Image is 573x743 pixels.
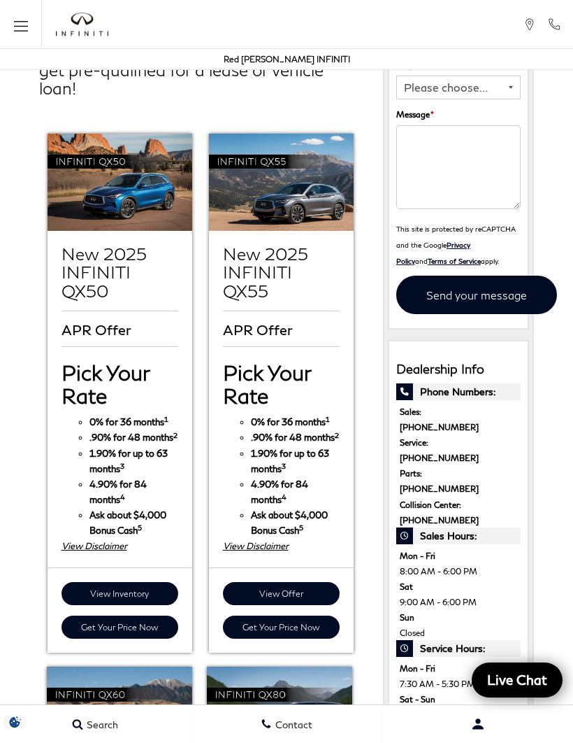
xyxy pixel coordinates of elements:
[400,453,479,462] a: [PHONE_NUMBER]
[400,594,517,609] span: 9:00 AM - 6:00 PM
[396,383,521,400] span: Phone Numbers:
[89,416,168,427] strong: 0% for 36 months
[61,538,179,553] div: View Disclaimer
[251,416,330,427] strong: 0% for 36 months
[326,415,330,423] sup: 1
[56,13,108,36] a: infiniti
[223,616,340,639] a: Get Your Price Now
[223,360,311,408] span: Pick Your Rate
[56,13,108,36] img: INFINITI
[299,523,303,532] sup: 5
[396,528,521,544] span: Sales Hours:
[61,245,179,300] h2: New 2025 INFINITI QX50
[400,625,517,640] span: Closed
[400,691,517,707] span: Sat - Sun
[428,257,481,265] a: Terms of Service
[251,432,339,443] strong: .90% for 48 months
[251,479,308,505] strong: 4.90% for 84 months
[400,483,479,493] a: [PHONE_NUMBER]
[61,322,135,337] span: APR Offer
[400,676,517,691] span: 7:30 AM - 5:30 PM
[223,322,296,337] span: APR Offer
[272,719,312,730] span: Contact
[251,509,328,536] strong: Ask about $4,000 Bonus Cash
[138,523,142,532] sup: 5
[400,434,517,450] span: Service:
[335,431,339,439] sup: 2
[164,415,168,423] sup: 1
[480,671,554,688] span: Live Chat
[223,582,340,605] a: View Offer
[382,707,573,742] button: Open user profile menu
[396,640,521,657] span: Service Hours:
[223,245,340,300] h2: New 2025 INFINITI QX55
[120,493,125,501] sup: 4
[61,360,150,408] span: Pick Your Rate
[400,515,479,525] a: [PHONE_NUMBER]
[400,497,517,512] span: Collision Center:
[89,448,168,474] strong: 1.90% for up to 63 months
[61,582,179,605] a: View Inventory
[48,134,193,231] img: New 2025 INFINITI QX50
[400,404,517,419] span: Sales:
[173,431,177,439] sup: 2
[120,462,124,470] sup: 3
[61,616,179,639] a: Get Your Price Now
[39,42,362,97] h2: Fill out a [DATE] and get pre-qualified for a lease or vehicle loan!
[396,106,434,122] label: Message
[400,422,479,432] a: [PHONE_NUMBER]
[396,225,516,265] small: This site is protected by reCAPTCHA and the Google and apply.
[400,548,517,563] span: Mon - Fri
[209,134,354,231] img: New 2025 INFINITI QX55
[400,563,517,579] span: 8:00 AM - 6:00 PM
[83,719,118,730] span: Search
[282,493,286,501] sup: 4
[400,660,517,676] span: Mon - Fri
[89,432,177,443] strong: .90% for 48 months
[396,362,521,376] h3: Dealership Info
[396,276,557,314] input: Send your message
[400,579,517,594] span: Sat
[89,509,166,536] strong: Ask about $4,000 Bonus Cash
[224,54,350,64] a: Red [PERSON_NAME] INFINITI
[223,538,340,553] div: View Disclaimer
[251,448,329,474] strong: 1.90% for up to 63 months
[400,609,517,625] span: Sun
[472,663,563,698] a: Live Chat
[400,465,517,481] span: Parts:
[89,479,147,505] strong: 4.90% for 84 months
[282,462,286,470] sup: 3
